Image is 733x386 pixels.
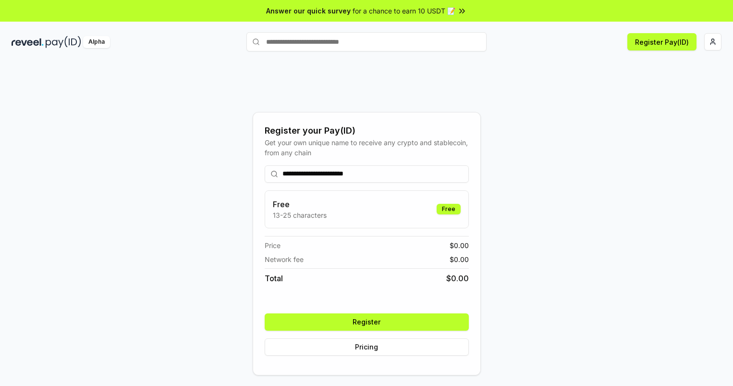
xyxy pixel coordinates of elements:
[450,254,469,264] span: $ 0.00
[273,210,327,220] p: 13-25 characters
[265,338,469,356] button: Pricing
[266,6,351,16] span: Answer our quick survey
[265,254,304,264] span: Network fee
[265,240,281,250] span: Price
[446,273,469,284] span: $ 0.00
[83,36,110,48] div: Alpha
[46,36,81,48] img: pay_id
[273,199,327,210] h3: Free
[437,204,461,214] div: Free
[12,36,44,48] img: reveel_dark
[265,273,283,284] span: Total
[353,6,455,16] span: for a chance to earn 10 USDT 📝
[627,33,696,50] button: Register Pay(ID)
[450,240,469,250] span: $ 0.00
[265,137,469,158] div: Get your own unique name to receive any crypto and stablecoin, from any chain
[265,313,469,331] button: Register
[265,124,469,137] div: Register your Pay(ID)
